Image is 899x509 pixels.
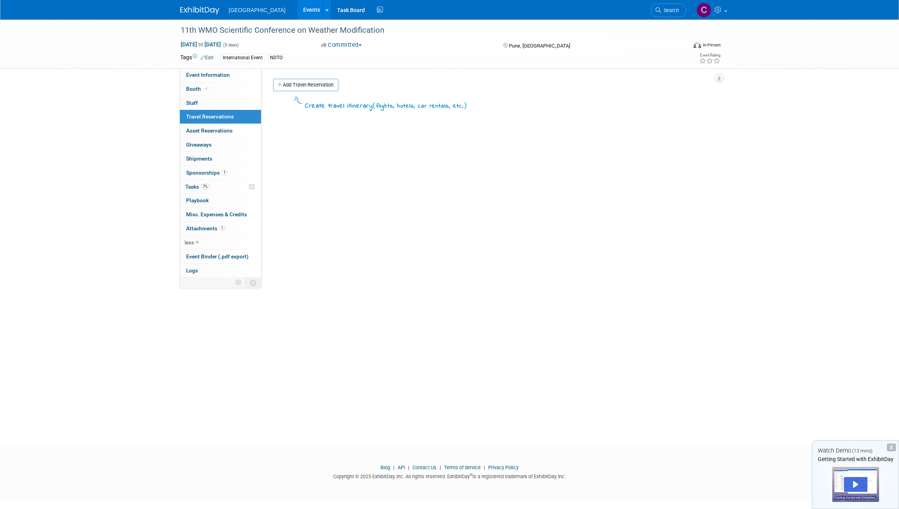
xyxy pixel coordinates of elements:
span: Asset Reservations [186,127,233,134]
span: [GEOGRAPHIC_DATA] [229,7,286,13]
a: Logs [180,264,261,277]
button: Committed [318,41,365,49]
div: 11th WMO Scientific Conference on Weather Modification [178,23,675,37]
span: | [438,465,443,470]
a: Contact Us [412,465,437,470]
a: Staff [180,96,261,110]
div: International Event [220,54,265,62]
a: Search [650,4,686,17]
td: Tags [180,53,213,62]
a: Booth [180,82,261,96]
span: Attachments [186,225,225,232]
td: Toggle Event Tabs [245,277,261,288]
sup: ® [470,473,473,477]
img: Caleb Steele [696,3,711,18]
div: NDTO [268,54,285,62]
span: (5 days) [222,42,239,48]
span: Travel Reservations [186,113,234,120]
a: Edit [201,55,213,60]
span: | [391,465,396,470]
img: Format-Inperson.png [693,42,701,48]
span: Booth [186,86,210,92]
a: Sponsorships1 [180,166,261,180]
a: Blog [380,465,390,470]
div: In-Person [702,42,721,48]
i: Booth reservation complete [204,87,208,91]
span: Staff [186,100,198,106]
a: Giveaways [180,138,261,152]
span: Pune, [GEOGRAPHIC_DATA] [509,43,570,49]
span: Giveaways [186,141,211,148]
span: Event Binder (.pdf export) [186,253,249,260]
span: Search [661,7,679,13]
span: flights, hotels, car rentals, etc. [376,102,464,110]
a: Playbook [180,194,261,207]
span: Misc. Expenses & Credits [186,211,247,217]
a: Tasks7% [180,180,261,194]
a: Event Binder (.pdf export) [180,250,261,263]
div: Create travel itinerary [305,101,467,111]
span: | [406,465,411,470]
div: Watch Demo [812,447,899,455]
span: (13 mins) [852,448,872,454]
span: ( [373,101,376,109]
span: Sponsorships [186,170,227,176]
a: Shipments [180,152,261,166]
span: Tasks [185,184,210,190]
span: Event Information [186,72,230,78]
a: Asset Reservations [180,124,261,138]
div: Dismiss [887,444,896,451]
span: ) [464,101,467,109]
span: 1 [219,225,225,231]
span: Logs [186,267,198,274]
a: Travel Reservations [180,110,261,124]
a: Add Travel Reservation [273,79,338,91]
a: Terms of Service [444,465,481,470]
a: less [180,236,261,249]
img: ExhibitDay [180,7,219,14]
div: Event Format [640,41,721,52]
span: Shipments [186,156,212,162]
a: API [398,465,405,470]
span: 7% [201,184,210,189]
span: | [482,465,487,470]
span: less [185,239,194,246]
a: Privacy Policy [488,465,519,470]
span: 1 [222,170,227,175]
td: Personalize Event Tab Strip [232,277,245,288]
span: [DATE] [DATE] [180,41,221,48]
div: Play [844,477,867,492]
div: Getting Started with ExhibitDay [812,455,899,463]
span: Playbook [186,197,209,203]
a: Misc. Expenses & Credits [180,208,261,221]
div: Event Rating [699,53,720,57]
span: to [197,41,204,48]
a: Event Information [180,68,261,82]
a: Attachments1 [180,222,261,235]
